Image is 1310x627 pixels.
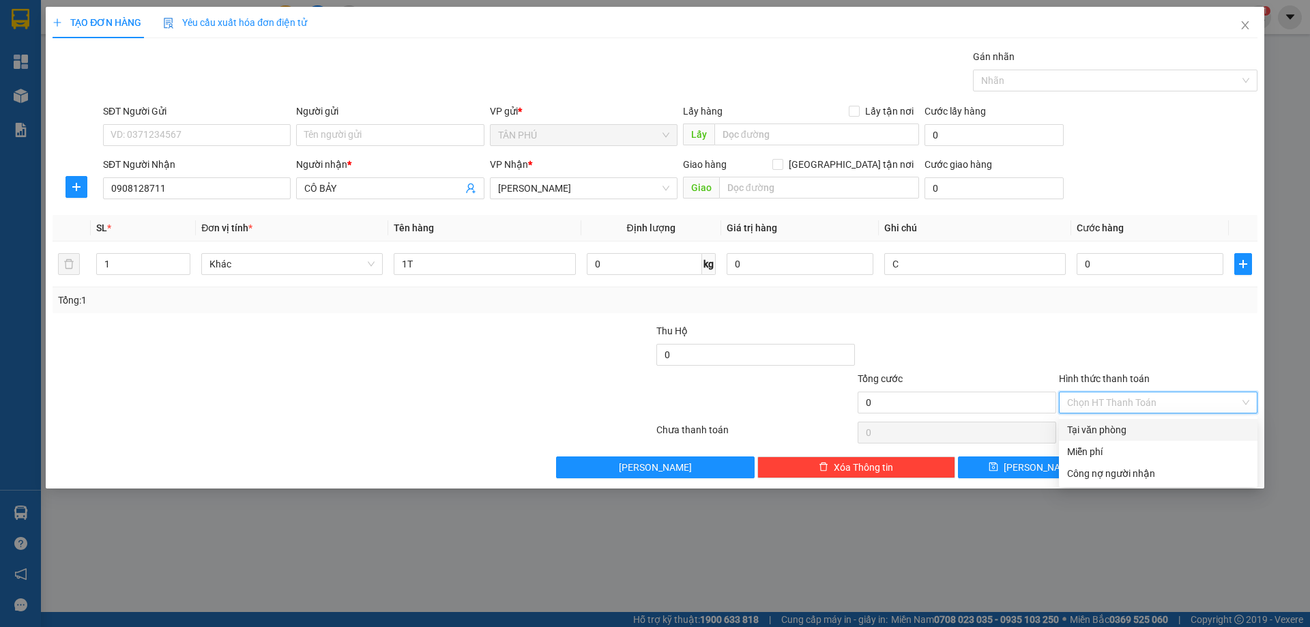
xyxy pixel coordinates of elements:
span: Tổng cước [858,373,903,384]
span: VP Nhận [490,159,528,170]
button: delete [58,253,80,275]
span: Giao hàng [683,159,727,170]
span: Định lượng [627,222,675,233]
span: Yêu cầu xuất hóa đơn điện tử [163,17,307,28]
label: Hình thức thanh toán [1059,373,1150,384]
span: Cước hàng [1077,222,1124,233]
div: Chưa thanh toán [655,422,856,446]
span: [PERSON_NAME] [619,460,692,475]
span: SL [96,222,107,233]
span: [PERSON_NAME] [1004,460,1077,475]
div: Tổng: 1 [58,293,506,308]
input: Cước giao hàng [925,177,1064,199]
input: Dọc đường [714,123,919,145]
span: Giao [683,177,719,199]
span: TAM QUAN [498,178,669,199]
span: Tên hàng [394,222,434,233]
div: Người nhận [296,157,484,172]
input: 0 [727,253,873,275]
span: TÂN PHÚ [498,125,669,145]
span: kg [702,253,716,275]
div: Cước gửi hàng sẽ được ghi vào công nợ của người nhận [1059,463,1257,484]
span: Thu Hộ [656,325,688,336]
span: Khác [209,254,375,274]
input: Ghi Chú [884,253,1066,275]
span: Đơn vị tính [201,222,252,233]
div: SĐT Người Gửi [103,104,291,119]
div: Công nợ người nhận [1067,466,1249,481]
div: BỒNG SƠN [107,12,193,44]
div: Người gửi [296,104,484,119]
span: Lấy tận nơi [860,104,919,119]
span: Lấy hàng [683,106,723,117]
input: VD: Bàn, Ghế [394,253,575,275]
span: TẠO ĐƠN HÀNG [53,17,141,28]
span: close [1240,20,1251,31]
input: Dọc đường [719,177,919,199]
th: Ghi chú [879,215,1071,242]
span: plus [1235,259,1251,269]
button: plus [1234,253,1252,275]
div: Miễn phí [1067,444,1249,459]
span: [GEOGRAPHIC_DATA] tận nơi [783,157,919,172]
div: Tại văn phòng [1067,422,1249,437]
button: Close [1226,7,1264,45]
div: VY /CTY THIÊN PHÁT [107,44,193,77]
div: TÂN PHÚ [12,12,98,28]
span: Gửi: [12,13,33,27]
div: VP gửi [490,104,678,119]
span: user-add [465,183,476,194]
button: plus [65,176,87,198]
button: deleteXóa Thông tin [757,456,956,478]
button: save[PERSON_NAME] [958,456,1106,478]
span: save [989,462,998,473]
span: Giá trị hàng [727,222,777,233]
button: [PERSON_NAME] [556,456,755,478]
span: Xóa Thông tin [834,460,893,475]
label: Cước giao hàng [925,159,992,170]
input: Cước lấy hàng [925,124,1064,146]
span: plus [66,181,87,192]
div: SĐT Người Nhận [103,157,291,172]
span: plus [53,18,62,27]
span: Nhận: [107,13,140,27]
label: Gán nhãn [973,51,1015,62]
span: Lấy [683,123,714,145]
img: icon [163,18,174,29]
span: delete [819,462,828,473]
label: Cước lấy hàng [925,106,986,117]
